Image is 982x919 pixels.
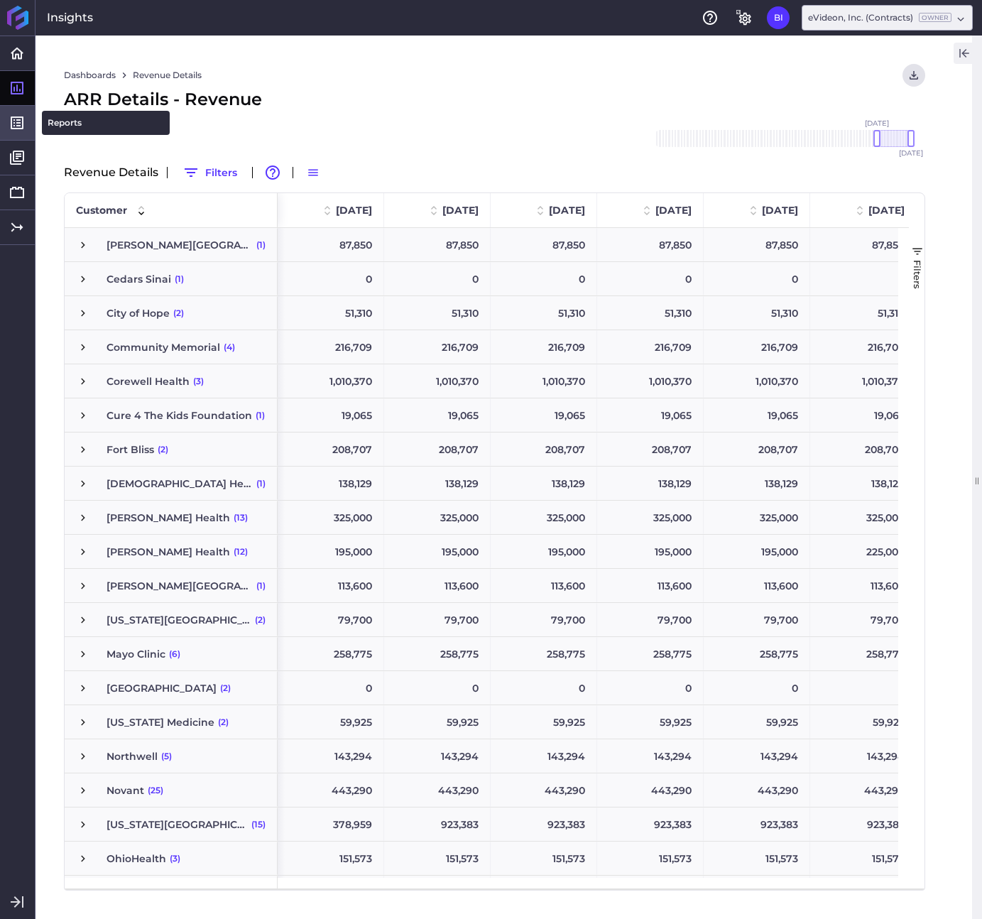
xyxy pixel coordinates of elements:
div: 1,010,370 [491,364,597,398]
div: 51,310 [597,296,704,330]
span: (25) [148,774,163,807]
div: Press SPACE to select this row. [65,535,278,569]
div: 216,709 [810,330,917,364]
div: 923,383 [704,807,810,841]
div: 0 [278,262,384,295]
span: (2) [220,672,231,705]
div: 216,709 [704,330,810,364]
div: 138,129 [491,467,597,500]
span: Cedars Sinai [107,263,171,295]
div: 0 [597,262,704,295]
div: 59,925 [704,705,810,739]
div: 87,850 [597,228,704,261]
span: Mayo Clinic [107,638,165,670]
div: 87,850 [810,228,917,261]
div: 151,573 [384,842,491,875]
div: 195,000 [278,535,384,568]
button: Filters [176,161,244,184]
div: Press SPACE to select this row. [65,296,278,330]
div: 19,065 [810,398,917,432]
div: 59,925 [810,705,917,739]
span: Orlando Health [107,876,187,909]
div: 443,290 [278,773,384,807]
div: 1,010,370 [810,364,917,398]
div: Press SPACE to select this row. [65,637,278,671]
div: 0 [278,671,384,705]
span: [DATE] [549,204,585,217]
span: (1) [190,876,200,909]
div: 70,000 [278,876,384,909]
div: 325,000 [491,501,597,534]
div: 1,010,370 [278,364,384,398]
div: 923,383 [491,807,597,841]
span: (1) [175,263,184,295]
div: Press SPACE to select this row. [65,501,278,535]
div: 113,600 [597,569,704,602]
span: Filters [912,260,923,289]
div: 1,010,370 [704,364,810,398]
span: [PERSON_NAME] Health [107,501,230,534]
div: 923,383 [810,807,917,841]
div: 216,709 [597,330,704,364]
div: Press SPACE to select this row. [65,603,278,637]
div: Press SPACE to select this row. [65,330,278,364]
div: Press SPACE to select this row. [65,773,278,807]
span: [US_STATE][GEOGRAPHIC_DATA] [107,808,248,841]
div: 70,000 [597,876,704,909]
div: 1,010,370 [384,364,491,398]
div: 208,707 [278,433,384,466]
div: 216,709 [278,330,384,364]
div: 51,310 [491,296,597,330]
div: Press SPACE to select this row. [65,364,278,398]
div: 0 [810,671,917,705]
div: Press SPACE to select this row. [65,228,278,262]
div: 70,000 [384,876,491,909]
div: 443,290 [384,773,491,807]
div: Press SPACE to select this row. [65,467,278,501]
div: 59,925 [384,705,491,739]
div: ARR Details - Revenue [64,87,925,112]
div: 51,310 [384,296,491,330]
span: (12) [234,535,248,568]
div: 216,709 [491,330,597,364]
div: 79,700 [810,603,917,636]
div: 19,065 [704,398,810,432]
div: 923,383 [597,807,704,841]
div: 325,000 [384,501,491,534]
div: Press SPACE to select this row. [65,262,278,296]
span: (4) [224,331,235,364]
span: [DATE] [762,204,798,217]
span: Corewell Health [107,365,190,398]
span: (2) [255,604,266,636]
div: 258,775 [810,637,917,670]
div: 1,010,370 [597,364,704,398]
div: 0 [704,262,810,295]
div: 225,000 [810,535,917,568]
div: 79,700 [704,603,810,636]
span: Community Memorial [107,331,220,364]
div: 19,065 [597,398,704,432]
div: 258,775 [704,637,810,670]
span: Customer [76,204,127,217]
div: Press SPACE to select this row. [65,569,278,603]
div: 113,600 [810,569,917,602]
span: (2) [158,433,168,466]
div: 195,000 [704,535,810,568]
span: (6) [169,638,180,670]
div: 19,065 [491,398,597,432]
span: [DATE] [336,204,372,217]
div: 51,310 [810,296,917,330]
div: 59,925 [491,705,597,739]
div: 0 [704,671,810,705]
div: 195,000 [597,535,704,568]
div: 151,573 [491,842,597,875]
div: eVideon, Inc. (Contracts) [808,11,951,24]
div: 70,000 [491,876,597,909]
div: 138,129 [597,467,704,500]
span: Northwell [107,740,158,773]
a: Dashboards [64,69,116,82]
span: (13) [234,501,248,534]
div: 443,290 [810,773,917,807]
div: Press SPACE to select this row. [65,739,278,773]
div: 113,600 [491,569,597,602]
